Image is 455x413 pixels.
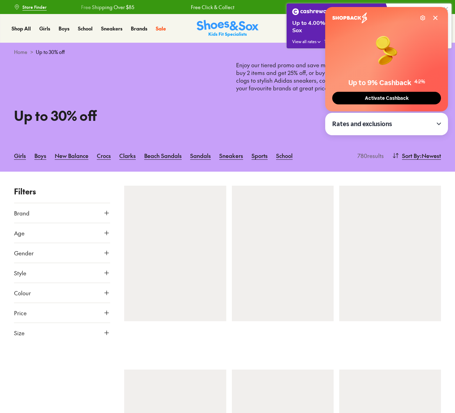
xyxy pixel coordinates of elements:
[197,20,259,37] a: Shoes & Sox
[14,48,27,56] a: Home
[14,289,31,297] span: Colour
[14,323,110,343] button: Size
[119,148,136,163] a: Clarks
[14,105,219,125] h1: Up to 30% off
[22,4,47,10] span: Store Finder
[131,25,147,32] a: Brands
[392,148,441,163] button: Sort By:Newest
[144,148,182,163] a: Beach Sandals
[14,309,27,317] span: Price
[420,151,441,160] span: : Newest
[14,269,26,277] span: Style
[292,20,384,34] div: Up to 4.00% cashback at Shoes & Sox
[292,39,316,44] span: View all rates
[101,25,122,32] a: Sneakers
[197,20,259,37] img: SNS_Logo_Responsive.svg
[14,48,441,56] div: >
[381,1,441,13] a: Book a FREE Expert Fitting
[55,148,88,163] a: New Balance
[36,48,65,56] span: Up to 30% off
[324,39,347,44] span: Tracking tips
[190,148,211,163] a: Sandals
[14,303,110,323] button: Price
[355,151,384,160] p: 780 results
[14,203,110,223] button: Brand
[12,25,31,32] a: Shop All
[276,148,293,163] a: School
[252,148,268,163] a: Sports
[292,8,335,15] img: Cashrewards white logo
[39,25,50,32] a: Girls
[59,25,69,32] a: Boys
[14,263,110,283] button: Style
[78,25,93,32] a: School
[14,209,29,217] span: Brand
[14,148,26,163] a: Girls
[97,148,111,163] a: Crocs
[34,148,46,163] a: Boys
[156,25,166,32] a: Sale
[14,329,25,337] span: Size
[14,283,110,303] button: Colour
[219,148,243,163] a: Sneakers
[236,61,441,123] p: Enjoy our tiered promo and save more as you shop. Buy 1 item and get 20% off, buy 2 items and get...
[402,151,420,160] span: Sort By
[14,229,25,237] span: Age
[14,223,110,243] button: Age
[14,186,110,197] p: Filters
[14,243,110,263] button: Gender
[190,4,234,11] a: Free Click & Collect
[14,1,47,13] a: Store Finder
[81,4,134,11] a: Free Shipping Over $85
[14,249,34,257] span: Gender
